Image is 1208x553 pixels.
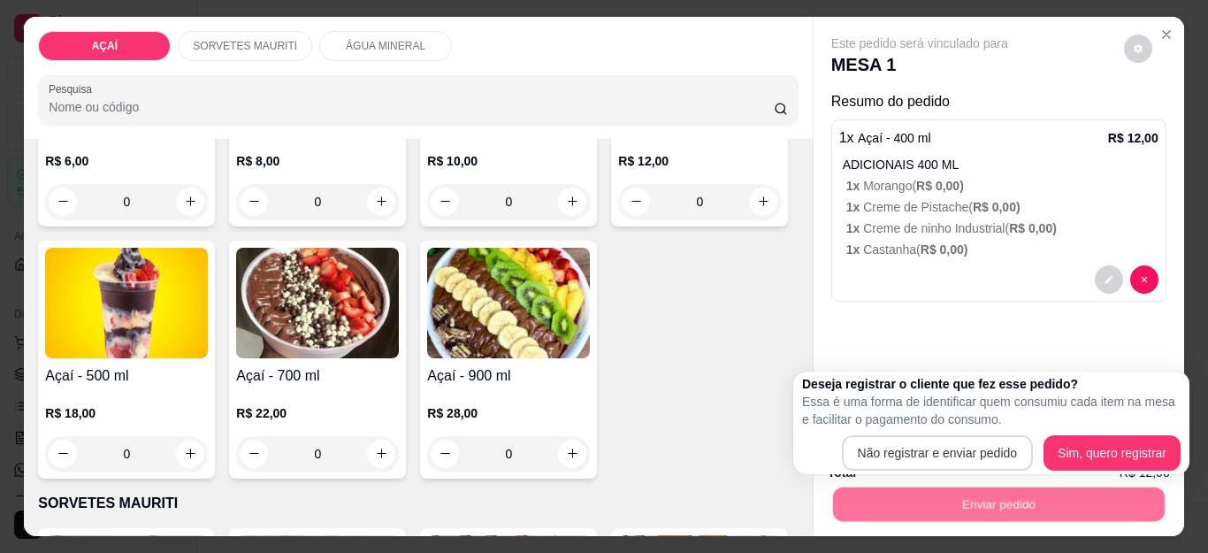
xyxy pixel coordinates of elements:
p: SORVETES MAURITI [38,493,798,514]
p: MESA 1 [831,52,1008,77]
p: SORVETES MAURITI [193,39,297,53]
p: Essa é uma forma de identificar quem consumiu cada item na mesa e facilitar o pagamento do consumo. [802,393,1181,428]
span: R$ 0,00 ) [921,242,968,257]
p: R$ 12,00 [618,152,781,170]
h2: Deseja registrar o cliente que fez esse pedido? [802,375,1181,393]
p: R$ 6,00 [45,152,208,170]
button: Enviar pedido [832,488,1164,522]
p: Castanha ( [846,241,1158,258]
p: R$ 18,00 [45,404,208,422]
span: Açaí - 400 ml [858,131,930,145]
p: R$ 28,00 [427,404,590,422]
p: AÇAÍ [92,39,118,53]
span: 1 x [846,221,863,235]
input: Pesquisa [49,98,774,116]
h4: Açaí - 900 ml [427,365,590,387]
p: R$ 10,00 [427,152,590,170]
span: 1 x [846,179,863,193]
button: Close [1152,20,1181,49]
label: Pesquisa [49,81,98,96]
p: Creme de ninho Industrial ( [846,219,1158,237]
img: product-image [427,248,590,358]
p: ÁGUA MINERAL [346,39,425,53]
span: 1 x [846,200,863,214]
h4: Açaí - 700 ml [236,365,399,387]
button: decrease-product-quantity [1095,265,1123,294]
p: ADICIONAIS 400 ML [843,156,1158,173]
img: product-image [236,248,399,358]
p: Este pedido será vinculado para [831,35,1008,52]
img: product-image [45,248,208,358]
button: decrease-product-quantity [1124,35,1152,63]
span: R$ 0,00 ) [973,200,1021,214]
h4: Açaí - 500 ml [45,365,208,387]
button: Não registrar e enviar pedido [841,435,1033,471]
span: 1 x [846,242,863,257]
p: Resumo do pedido [831,91,1166,112]
p: R$ 22,00 [236,404,399,422]
p: R$ 12,00 [1108,129,1158,147]
p: Creme de Pistache ( [846,198,1158,216]
span: R$ 0,00 ) [916,179,964,193]
p: 1 x [839,127,931,149]
p: R$ 8,00 [236,152,399,170]
button: Sim, quero registrar [1044,435,1181,471]
button: decrease-product-quantity [1130,265,1158,294]
span: R$ 0,00 ) [1009,221,1057,235]
p: Morango ( [846,177,1158,195]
